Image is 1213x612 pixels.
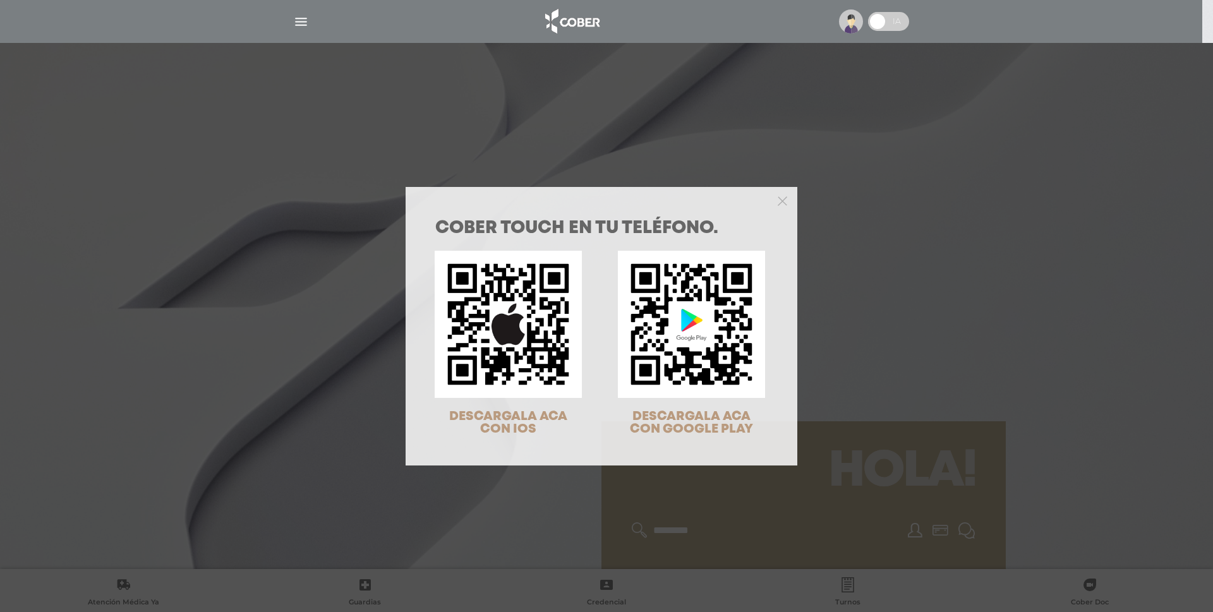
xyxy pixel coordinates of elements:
span: DESCARGALA ACA CON IOS [449,411,567,435]
img: qr-code [618,251,765,398]
span: DESCARGALA ACA CON GOOGLE PLAY [630,411,753,435]
button: Close [778,195,787,206]
img: qr-code [435,251,582,398]
h1: COBER TOUCH en tu teléfono. [435,220,768,237]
